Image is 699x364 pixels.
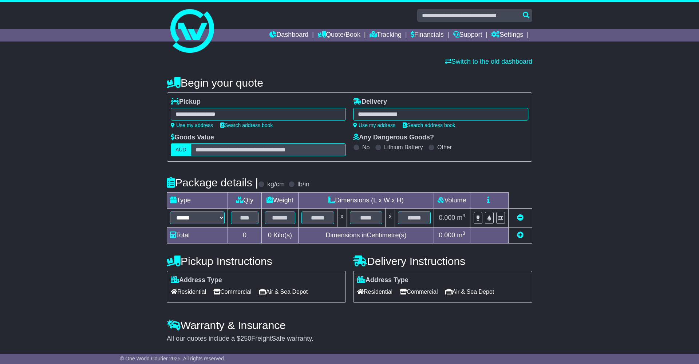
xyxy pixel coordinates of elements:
label: Lithium Battery [384,144,423,151]
span: m [457,232,465,239]
label: lb/in [297,181,309,189]
a: Switch to the old dashboard [445,58,532,65]
a: Search address book [403,122,455,128]
span: m [457,214,465,221]
span: Air & Sea Depot [259,286,308,297]
td: Volume [434,193,470,209]
td: x [386,209,395,227]
a: Add new item [517,232,524,239]
span: © One World Courier 2025. All rights reserved. [120,356,225,361]
h4: Delivery Instructions [353,255,532,267]
div: All our quotes include a $ FreightSafe warranty. [167,335,532,343]
td: Dimensions in Centimetre(s) [298,227,434,244]
label: Any Dangerous Goods? [353,134,434,142]
span: 0.000 [439,232,455,239]
td: Dimensions (L x W x H) [298,193,434,209]
h4: Package details | [167,177,258,189]
span: Commercial [213,286,251,297]
td: Type [167,193,228,209]
label: Delivery [353,98,387,106]
td: Qty [228,193,262,209]
a: Financials [411,29,444,41]
span: 250 [240,335,251,342]
sup: 3 [462,213,465,218]
h4: Begin your quote [167,77,532,89]
label: Goods Value [171,134,214,142]
a: Support [453,29,482,41]
span: 0 [268,232,272,239]
td: Total [167,227,228,244]
span: 0.000 [439,214,455,221]
label: kg/cm [267,181,285,189]
td: Kilo(s) [262,227,299,244]
label: Address Type [171,276,222,284]
span: Commercial [400,286,438,297]
a: Quote/Book [317,29,360,41]
label: Other [437,144,452,151]
span: Air & Sea Depot [445,286,494,297]
h4: Pickup Instructions [167,255,346,267]
a: Tracking [370,29,402,41]
a: Use my address [171,122,213,128]
h4: Warranty & Insurance [167,319,532,331]
label: No [362,144,370,151]
span: Residential [357,286,392,297]
span: Residential [171,286,206,297]
td: x [337,209,347,227]
label: AUD [171,143,191,156]
td: 0 [228,227,262,244]
td: Weight [262,193,299,209]
a: Search address book [220,122,273,128]
a: Dashboard [269,29,308,41]
a: Remove this item [517,214,524,221]
label: Address Type [357,276,408,284]
a: Use my address [353,122,395,128]
a: Settings [491,29,523,41]
label: Pickup [171,98,201,106]
sup: 3 [462,230,465,236]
